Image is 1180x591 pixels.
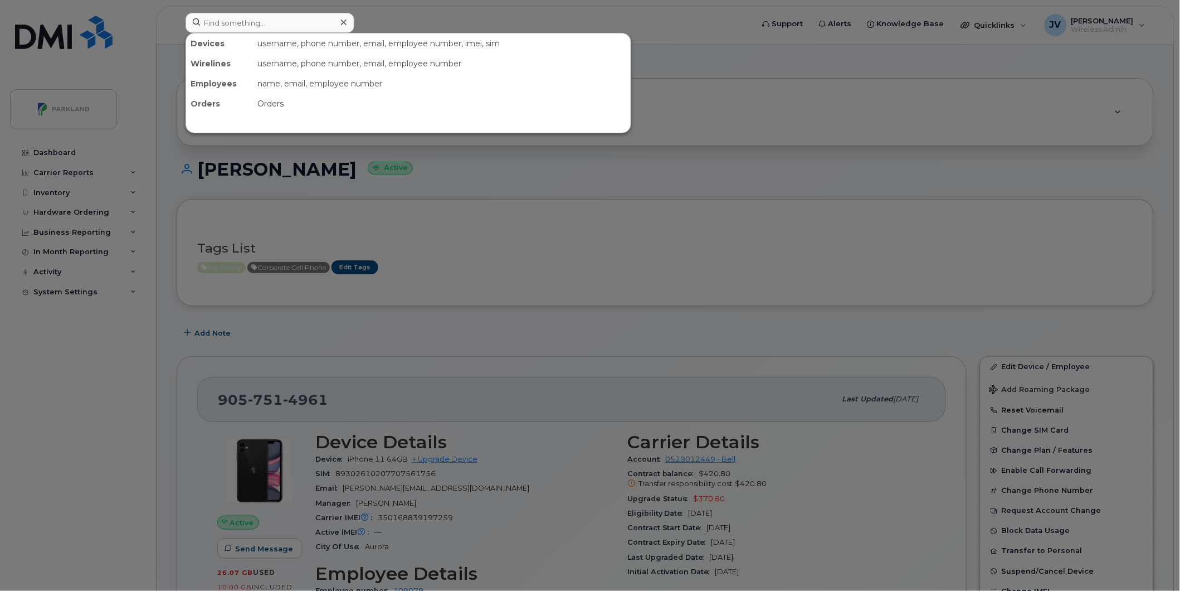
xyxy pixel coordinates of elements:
[186,94,253,114] div: Orders
[186,33,253,54] div: Devices
[186,74,253,94] div: Employees
[253,94,631,114] div: Orders
[186,54,253,74] div: Wirelines
[253,74,631,94] div: name, email, employee number
[253,54,631,74] div: username, phone number, email, employee number
[253,33,631,54] div: username, phone number, email, employee number, imei, sim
